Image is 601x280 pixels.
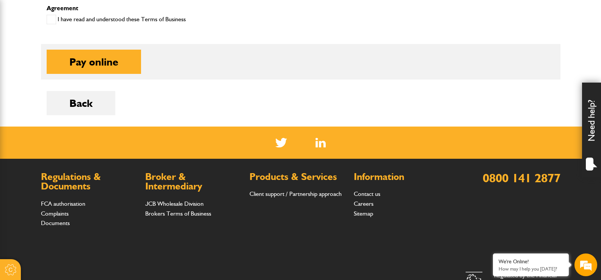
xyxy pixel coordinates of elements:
a: Complaints [41,210,69,217]
input: Enter your last name [10,70,138,87]
a: Careers [354,200,373,207]
a: FCA authorisation [41,200,85,207]
button: Back [47,91,115,115]
a: Contact us [354,190,380,197]
h2: Information [354,172,450,182]
h2: Broker & Intermediary [145,172,242,191]
a: LinkedIn [315,138,326,147]
button: Pay online [47,50,141,74]
div: Chat with us now [39,42,127,52]
h2: Products & Services [250,172,346,182]
div: We're Online! [499,258,563,265]
img: Linked In [315,138,326,147]
p: Agreement [47,5,555,11]
textarea: Type your message and hit 'Enter' [10,137,138,214]
div: Need help? [582,83,601,177]
a: 0800 141 2877 [483,171,560,185]
label: I have read and understood these Terms of Business [47,15,186,24]
a: Brokers Terms of Business [145,210,211,217]
a: Sitemap [354,210,373,217]
img: d_20077148190_company_1631870298795_20077148190 [13,42,32,53]
a: Documents [41,219,70,227]
p: How may I help you today? [499,266,563,272]
em: Start Chat [103,220,138,230]
input: Enter your email address [10,92,138,109]
a: JCB Wholesale Division [145,200,204,207]
input: Enter your phone number [10,115,138,131]
div: Minimize live chat window [124,4,143,22]
h2: Regulations & Documents [41,172,138,191]
a: Client support / Partnership approach [250,190,342,197]
img: Twitter [275,138,287,147]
